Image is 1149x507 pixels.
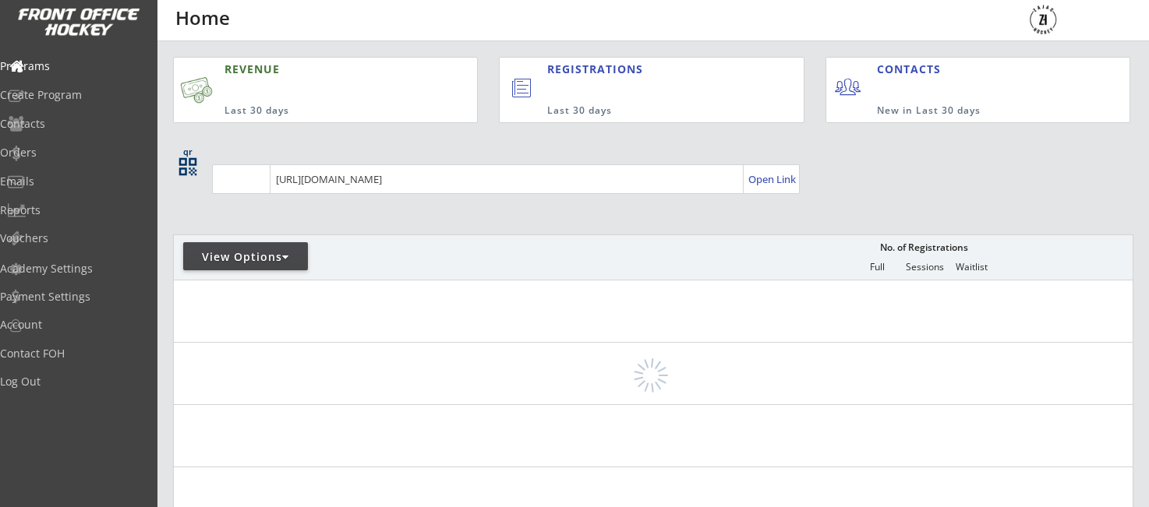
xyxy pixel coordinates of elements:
[748,168,797,190] a: Open Link
[183,249,308,265] div: View Options
[178,147,196,157] div: qr
[901,262,948,273] div: Sessions
[224,62,405,77] div: REVENUE
[854,262,900,273] div: Full
[748,173,797,186] div: Open Link
[877,62,948,77] div: CONTACTS
[176,155,200,178] button: qr_code
[877,104,1057,118] div: New in Last 30 days
[875,242,972,253] div: No. of Registrations
[948,262,995,273] div: Waitlist
[547,62,733,77] div: REGISTRATIONS
[547,104,739,118] div: Last 30 days
[224,104,405,118] div: Last 30 days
